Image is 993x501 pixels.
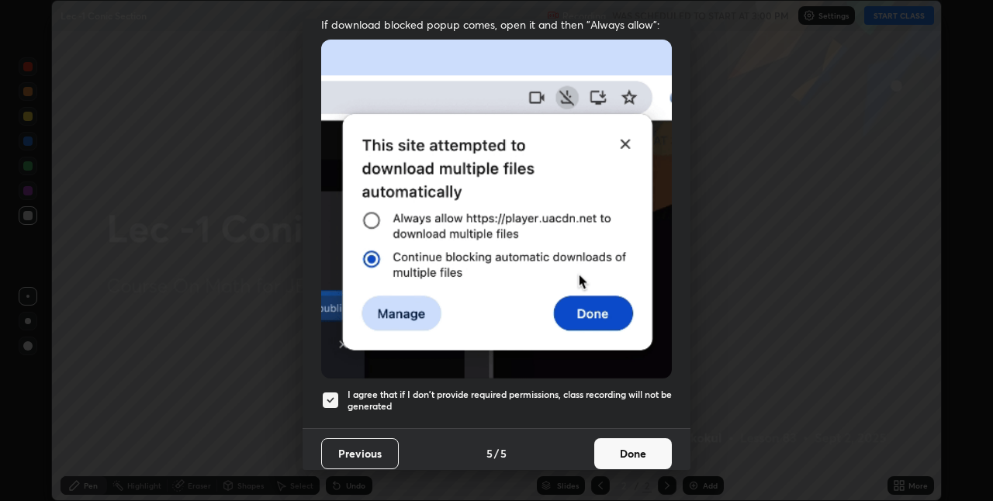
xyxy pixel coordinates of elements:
h4: 5 [486,445,493,461]
button: Done [594,438,672,469]
span: If download blocked popup comes, open it and then "Always allow": [321,17,672,32]
h4: 5 [500,445,507,461]
button: Previous [321,438,399,469]
h4: / [494,445,499,461]
img: downloads-permission-blocked.gif [321,40,672,378]
h5: I agree that if I don't provide required permissions, class recording will not be generated [348,389,672,413]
